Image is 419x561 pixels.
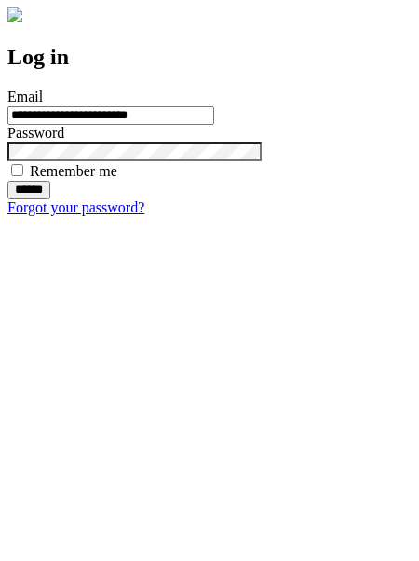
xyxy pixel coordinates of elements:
[7,199,144,215] a: Forgot your password?
[7,7,22,22] img: logo-4e3dc11c47720685a147b03b5a06dd966a58ff35d612b21f08c02c0306f2b779.png
[7,89,43,104] label: Email
[7,45,412,70] h2: Log in
[7,125,64,141] label: Password
[30,163,117,179] label: Remember me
